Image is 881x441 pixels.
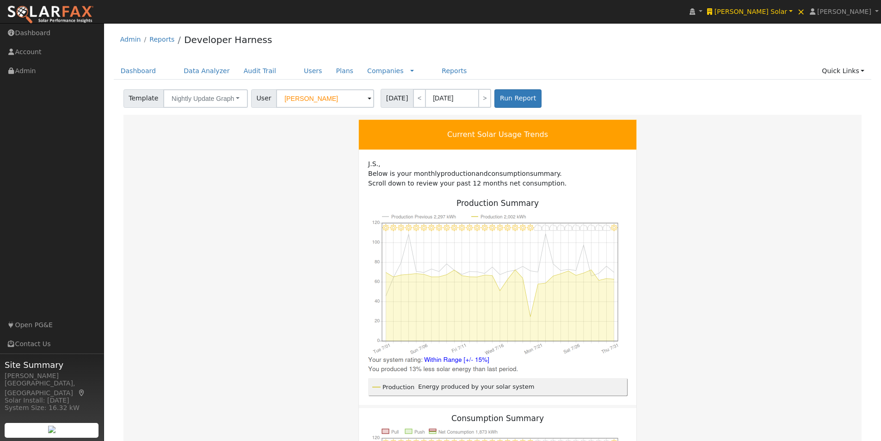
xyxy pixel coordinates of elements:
a: Dashboard [114,62,163,80]
div: Consumption Summary [368,413,627,425]
a: Reports [149,36,174,43]
input: Select a User [276,89,374,108]
a: Data Analyzer [177,62,237,80]
a: Users [297,62,329,80]
button: Run Report [494,89,541,108]
img: chart [368,209,627,378]
td: Production [382,382,418,392]
img: legend_line-yellow.png [372,384,382,391]
div: Production Summary [359,198,636,210]
img: SolarFax [7,5,94,25]
td: Below is your monthly and summary. Scroll down to review your past 12 months net consumption. [359,150,636,198]
button: Nightly Update Graph [163,89,248,108]
a: Companies [367,67,404,75]
a: Plans [329,62,360,80]
td: Current Solar Usage Trends [359,119,637,149]
a: Audit Trail [237,62,283,80]
span: J.S. Schroer, 6501 East Voltaire Avenue [368,160,381,168]
span: × [797,6,805,17]
span: [PERSON_NAME] [817,8,871,15]
a: < [413,89,426,108]
a: Map [78,389,86,397]
span: Template [123,89,164,108]
img: retrieve [48,426,55,433]
a: Developer Harness [184,34,272,45]
span: User [251,89,277,108]
a: Admin [120,36,141,43]
a: Reports [435,62,474,80]
div: System Size: 16.32 kW [5,403,99,413]
div: [GEOGRAPHIC_DATA], [GEOGRAPHIC_DATA] [5,379,99,398]
a: Quick Links [815,62,871,80]
span: Provider: Enphase Energy [441,170,476,177]
div: Solar Install: [DATE] [5,396,99,405]
span: Provider: Arizona Public Service [488,170,530,177]
div: [PERSON_NAME] [5,371,99,381]
td: Energy produced by your solar system [418,382,535,392]
span: [PERSON_NAME] Solar [715,8,787,15]
a: > [478,89,491,108]
span: [DATE] [381,89,413,108]
span: Site Summary [5,359,99,371]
